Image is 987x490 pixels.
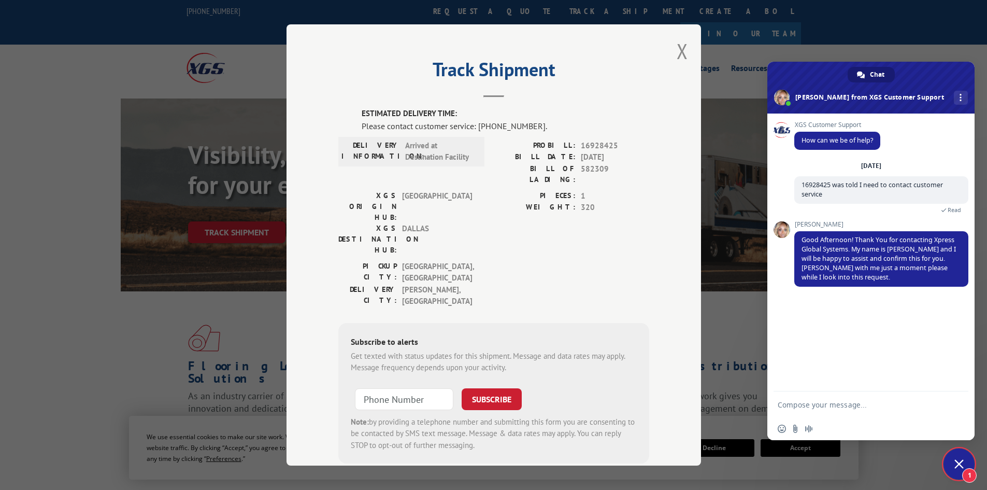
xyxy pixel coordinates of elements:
div: by providing a telephone number and submitting this form you are consenting to be contacted by SM... [351,416,637,452]
span: 1 [962,468,977,483]
span: [PERSON_NAME] , [GEOGRAPHIC_DATA] [402,284,472,307]
label: PICKUP CITY: [338,261,397,284]
button: SUBSCRIBE [462,388,522,410]
strong: Note: [351,417,369,427]
button: Close modal [677,37,688,65]
span: Arrived at Destination Facility [405,140,475,163]
div: More channels [954,91,968,105]
label: PROBILL: [494,140,576,152]
span: Read [948,206,961,214]
span: [DATE] [581,151,649,163]
span: DALLAS [402,223,472,256]
span: [PERSON_NAME] [794,221,968,228]
label: ESTIMATED DELIVERY TIME: [362,108,649,120]
h2: Track Shipment [338,62,649,82]
span: Audio message [805,425,813,433]
span: 320 [581,202,649,214]
span: How can we be of help? [802,136,873,145]
label: BILL OF LADING: [494,163,576,185]
div: Please contact customer service: [PHONE_NUMBER]. [362,120,649,132]
span: 16928425 [581,140,649,152]
label: XGS ORIGIN HUB: [338,190,397,223]
div: Close chat [943,449,975,480]
span: Insert an emoji [778,425,786,433]
label: BILL DATE: [494,151,576,163]
label: DELIVERY INFORMATION: [341,140,400,163]
input: Phone Number [355,388,453,410]
span: 16928425 was told I need to contact customer service [802,180,943,199]
div: [DATE] [861,163,881,169]
div: Get texted with status updates for this shipment. Message and data rates may apply. Message frequ... [351,351,637,374]
span: Chat [870,67,884,82]
span: 582309 [581,163,649,185]
div: Subscribe to alerts [351,335,637,351]
label: XGS DESTINATION HUB: [338,223,397,256]
span: Send a file [791,425,799,433]
span: [GEOGRAPHIC_DATA] , [GEOGRAPHIC_DATA] [402,261,472,284]
span: 1 [581,190,649,202]
label: DELIVERY CITY: [338,284,397,307]
textarea: Compose your message... [778,400,941,410]
span: Good Afternoon! Thank You for contacting Xpress Global Systems. My name is [PERSON_NAME] and I wi... [802,235,956,282]
span: XGS Customer Support [794,121,880,129]
span: [GEOGRAPHIC_DATA] [402,190,472,223]
label: WEIGHT: [494,202,576,214]
div: Chat [848,67,895,82]
label: PIECES: [494,190,576,202]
